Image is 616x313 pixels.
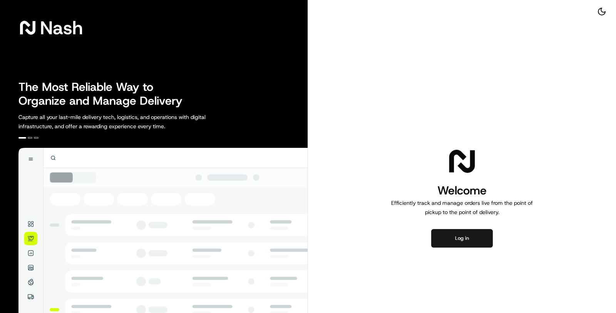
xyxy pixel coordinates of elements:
p: Capture all your last-mile delivery tech, logistics, and operations with digital infrastructure, ... [18,112,240,131]
h1: Welcome [388,183,536,198]
h2: The Most Reliable Way to Organize and Manage Delivery [18,80,191,108]
button: Log in [431,229,493,248]
span: Nash [40,20,83,35]
p: Efficiently track and manage orders live from the point of pickup to the point of delivery. [388,198,536,217]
